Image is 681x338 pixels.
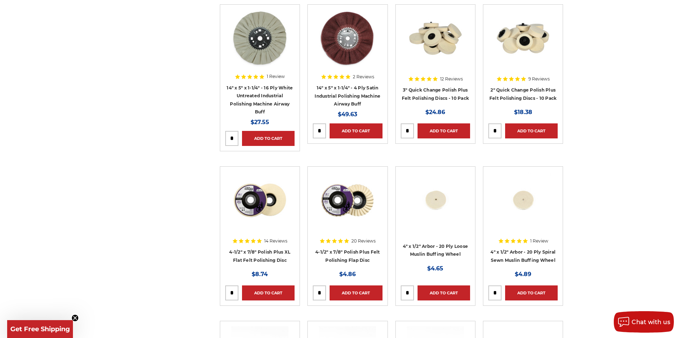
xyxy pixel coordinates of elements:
span: $27.55 [251,119,269,126]
a: 3" Quick Change Polish Plus Felt Polishing Discs - 10 Pack [402,87,469,101]
a: 14 inch satin surface prep airway buffing wheel [313,10,382,79]
img: buffing and polishing felt flap disc [319,172,376,229]
span: $4.89 [515,271,531,278]
a: Add to Cart [418,285,470,300]
a: 2" Roloc Polishing Felt Discs [488,10,558,79]
a: 4-1/2" x 7/8" Polish Plus XL Flat Felt Polishing Disc [229,249,290,263]
a: Add to Cart [242,285,295,300]
a: Add to Cart [418,123,470,138]
span: 20 Reviews [351,239,376,243]
img: 3 inch polishing felt roloc discs [407,10,464,67]
span: 9 Reviews [528,77,550,81]
a: 4" x 1/2" Arbor - 20 Ply Loose Muslin Buffing Wheel [403,244,468,257]
span: $18.38 [514,109,532,116]
span: Chat with us [632,319,670,325]
a: Add to Cart [505,285,558,300]
button: Chat with us [614,311,674,333]
img: 4.5 inch extra thick felt disc [231,172,288,229]
a: buffing and polishing felt flap disc [313,172,382,241]
a: 3 inch polishing felt roloc discs [401,10,470,79]
span: 1 Review [530,239,548,243]
a: 14" x 5" x 1-1/4" - 4 Ply Satin Industrial Polishing Machine Airway Buff [315,85,380,107]
a: 4" x 1/2" Arbor - 20 Ply Spiral Sewn Muslin Buffing Wheel [490,249,556,263]
img: 4 inch spiral sewn 20 ply conventional buffing wheel [494,172,552,229]
span: $4.65 [427,265,443,272]
span: Get Free Shipping [10,325,70,333]
span: 12 Reviews [440,77,463,81]
img: 2" Roloc Polishing Felt Discs [494,10,552,67]
span: $8.74 [252,271,268,278]
a: 4.5 inch extra thick felt disc [225,172,295,241]
span: 14 Reviews [264,239,287,243]
img: 14 inch satin surface prep airway buffing wheel [319,10,376,67]
div: Get Free ShippingClose teaser [7,320,73,338]
button: Close teaser [71,314,79,322]
img: small buffing wheel 4 inch 20 ply muslin cotton [407,172,464,229]
a: Add to Cart [330,285,382,300]
a: Add to Cart [330,123,382,138]
a: 2" Quick Change Polish Plus Felt Polishing Discs - 10 Pack [489,87,557,101]
span: $49.63 [338,111,357,118]
a: Add to Cart [242,131,295,146]
span: $24.86 [425,109,445,116]
a: 4-1/2" x 7/8" Polish Plus Felt Polishing Flap Disc [315,249,380,263]
span: $4.86 [339,271,356,278]
a: 4 inch spiral sewn 20 ply conventional buffing wheel [488,172,558,241]
img: 14 inch untreated white airway buffing wheel [231,10,288,67]
a: Add to Cart [505,123,558,138]
a: 14 inch untreated white airway buffing wheel [225,10,295,79]
a: 14" x 5" x 1-1/4" - 16 Ply White Untreated Industrial Polishing Machine Airway Buff [227,85,293,115]
a: small buffing wheel 4 inch 20 ply muslin cotton [401,172,470,241]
